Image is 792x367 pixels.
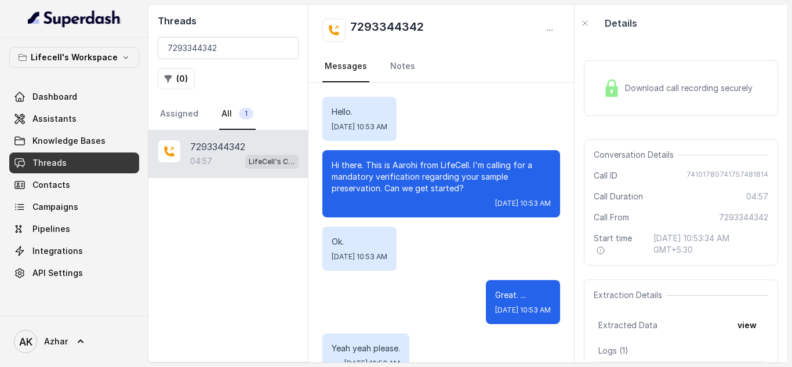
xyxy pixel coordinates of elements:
p: Lifecell's Workspace [31,50,118,64]
span: 7293344342 [719,212,768,223]
span: Call Duration [594,191,643,202]
a: Campaigns [9,197,139,217]
a: Assistants [9,108,139,129]
button: (0) [158,68,195,89]
button: view [731,315,764,336]
text: AK [19,336,32,348]
img: light.svg [28,9,121,28]
h2: 7293344342 [350,19,424,42]
span: API Settings [32,267,83,279]
a: Pipelines [9,219,139,239]
span: Azhar [44,336,68,347]
p: Hello. [332,106,387,118]
a: Integrations [9,241,139,261]
span: Assistants [32,113,77,125]
a: Threads [9,152,139,173]
a: Azhar [9,325,139,358]
p: 7293344342 [190,140,245,154]
p: LifeCell's Call Assistant [249,156,295,168]
span: Contacts [32,179,70,191]
input: Search by Call ID or Phone Number [158,37,299,59]
span: Dashboard [32,91,77,103]
img: Lock Icon [603,79,620,97]
span: Knowledge Bases [32,135,106,147]
p: Details [605,16,637,30]
span: Extraction Details [594,289,667,301]
span: Campaigns [32,201,78,213]
a: Contacts [9,175,139,195]
a: API Settings [9,263,139,284]
span: 04:57 [746,191,768,202]
p: 04:57 [190,155,212,167]
span: Start time [594,232,645,256]
h2: Threads [158,14,299,28]
span: [DATE] 10:53:34 AM GMT+5:30 [653,232,768,256]
a: Knowledge Bases [9,130,139,151]
a: Messages [322,51,369,82]
span: Download call recording securely [625,82,757,94]
p: Great. ... [495,289,551,301]
span: Call ID [594,170,617,181]
span: Pipelines [32,223,70,235]
span: 1 [239,108,253,119]
a: All1 [219,99,256,130]
span: [DATE] 10:53 AM [495,199,551,208]
a: Assigned [158,99,201,130]
p: Logs ( 1 ) [598,345,764,357]
span: Call From [594,212,629,223]
button: Lifecell's Workspace [9,47,139,68]
p: Ok. [332,236,387,248]
span: [DATE] 10:53 AM [332,252,387,261]
p: Yeah yeah please. [332,343,400,354]
span: Integrations [32,245,83,257]
span: [DATE] 10:53 AM [495,306,551,315]
nav: Tabs [322,51,560,82]
span: [DATE] 10:53 AM [332,122,387,132]
a: Dashboard [9,86,139,107]
span: Conversation Details [594,149,678,161]
a: Notes [388,51,417,82]
nav: Tabs [158,99,299,130]
span: Threads [32,157,67,169]
span: 74101780741757481814 [686,170,768,181]
span: Extracted Data [598,319,657,331]
p: Hi there. This is Aarohi from LifeCell. I'm calling for a mandatory verification regarding your s... [332,159,551,194]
